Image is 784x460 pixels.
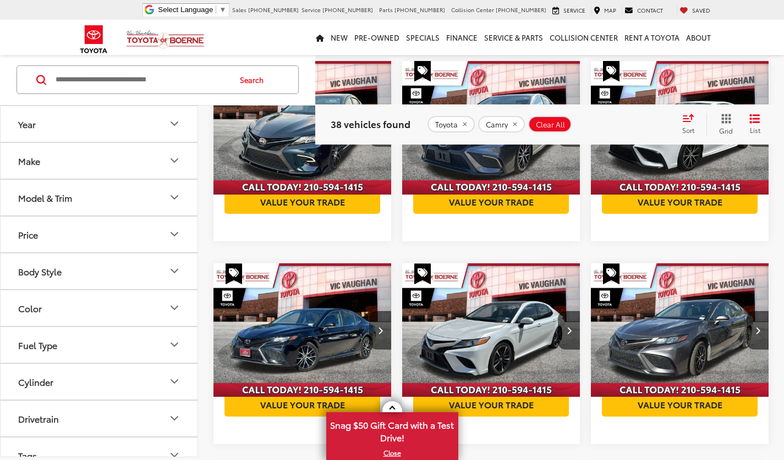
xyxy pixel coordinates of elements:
div: Body Style [18,266,62,276]
button: Next image [369,311,391,350]
a: 2023 Toyota Camry SE2023 Toyota Camry SE2023 Toyota Camry SE2023 Toyota Camry SE [590,61,770,195]
span: [PHONE_NUMBER] [248,5,299,14]
a: Service & Parts: Opens in a new tab [481,20,546,55]
a: 2020 Toyota Camry XSE2020 Toyota Camry XSE2020 Toyota Camry XSE2020 Toyota Camry XSE [402,263,581,397]
button: YearYear [1,106,199,142]
a: Service [550,6,588,15]
a: My Saved Vehicles [677,6,713,15]
img: 2023 Toyota Camry SE [402,61,581,196]
a: 2018 Toyota Camry SE2018 Toyota Camry SE2018 Toyota Camry SE2018 Toyota Camry SE [213,61,392,195]
a: Pre-Owned [351,20,403,55]
span: ▼ [219,5,226,14]
a: 2023 Toyota Camry SE2023 Toyota Camry SE2023 Toyota Camry SE2023 Toyota Camry SE [402,61,581,195]
button: Grid View [706,113,741,135]
span: Special [603,61,619,82]
span: Sort [682,125,694,135]
div: 2023 Toyota Camry SE 0 [402,61,581,195]
div: Model & Trim [168,191,181,204]
a: 2024 Toyota Camry SE2024 Toyota Camry SE2024 Toyota Camry SE2024 Toyota Camry SE [590,263,770,397]
img: Vic Vaughan Toyota of Boerne [126,30,205,49]
button: Next image [747,311,769,350]
div: Drivetrain [168,412,181,425]
button: Select sort value [677,113,706,135]
div: 2024 Toyota Camry SE 0 [590,263,770,397]
a: Collision Center [546,20,621,55]
div: Fuel Type [168,339,181,352]
button: Clear All [528,116,572,132]
button: List View [741,113,769,135]
img: Toyota [73,21,114,57]
span: Map [604,6,616,14]
div: Cylinder [168,375,181,389]
button: CylinderCylinder [1,364,199,400]
span: Service [301,5,321,14]
a: 2024 Toyota Camry SE2024 Toyota Camry SE2024 Toyota Camry SE2024 Toyota Camry SE [213,263,392,397]
div: 2018 Toyota Camry SE 0 [213,61,392,195]
span: Saved [692,6,710,14]
div: Price [18,229,38,240]
img: 2020 Toyota Camry XSE [402,263,581,398]
button: Next image [558,311,580,350]
span: Sales [232,5,246,14]
button: DrivetrainDrivetrain [1,401,199,436]
a: New [327,20,351,55]
button: Body StyleBody Style [1,253,199,289]
a: Finance [443,20,481,55]
span: Snag $50 Gift Card with a Test Drive! [327,413,457,447]
span: List [749,125,760,135]
a: Rent a Toyota [621,20,683,55]
img: 2018 Toyota Camry SE [213,61,392,196]
span: Toyota [435,120,458,129]
div: Color [168,302,181,315]
a: Select Language​ [158,5,226,14]
div: Make [168,154,181,168]
div: Price [168,228,181,241]
span: Special [414,263,431,284]
a: Map [591,6,619,15]
div: Year [168,118,181,131]
button: remove Toyota [427,116,475,132]
span: Service [563,6,585,14]
span: Parts [379,5,393,14]
div: 2020 Toyota Camry XSE 0 [402,263,581,397]
span: [PHONE_NUMBER] [496,5,546,14]
img: 2023 Toyota Camry SE [590,61,770,196]
div: Cylinder [18,376,53,387]
div: Make [18,156,40,166]
div: Year [18,119,36,129]
span: Grid [719,126,733,135]
div: 2023 Toyota Camry SE 0 [590,61,770,195]
span: Select Language [158,5,213,14]
div: Fuel Type [18,340,57,350]
button: Model & TrimModel & Trim [1,180,199,215]
a: Home [312,20,327,55]
span: Contact [637,6,663,14]
span: Special [226,263,242,284]
span: [PHONE_NUMBER] [322,5,373,14]
a: Specials [403,20,443,55]
div: Color [18,303,42,313]
span: Clear All [536,120,565,129]
a: Contact [622,6,666,15]
span: Camry [486,120,508,129]
span: [PHONE_NUMBER] [394,5,445,14]
img: 2024 Toyota Camry SE [590,263,770,398]
a: About [683,20,714,55]
div: Drivetrain [18,413,59,424]
span: Special [414,61,431,82]
button: MakeMake [1,143,199,179]
span: Collision Center [451,5,494,14]
div: 2024 Toyota Camry SE 0 [213,263,392,397]
span: Special [603,263,619,284]
img: 2024 Toyota Camry SE [213,263,392,398]
button: Fuel TypeFuel Type [1,327,199,363]
input: Search by Make, Model, or Keyword [54,66,229,93]
div: Body Style [168,265,181,278]
div: Model & Trim [18,192,72,203]
button: Search [229,66,279,93]
button: ColorColor [1,290,199,326]
button: remove Camry [478,116,525,132]
button: PricePrice [1,217,199,252]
